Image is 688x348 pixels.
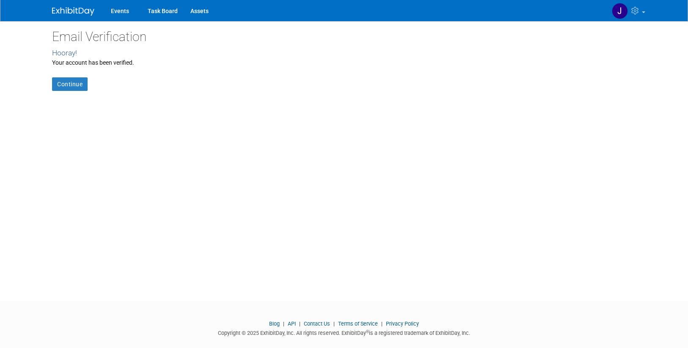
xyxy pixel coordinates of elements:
div: Your account has been verified. [52,58,636,67]
img: Joey Egbert [612,3,628,19]
a: Contact Us [304,321,330,327]
a: Continue [52,77,88,91]
a: Blog [269,321,280,327]
img: ExhibitDay [52,7,94,16]
span: | [331,321,337,327]
span: | [281,321,286,327]
a: API [288,321,296,327]
a: Privacy Policy [386,321,419,327]
a: Terms of Service [338,321,378,327]
div: Hooray! [52,48,636,58]
span: | [379,321,385,327]
h2: Email Verification [52,30,636,44]
span: | [297,321,303,327]
sup: ® [366,329,369,334]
